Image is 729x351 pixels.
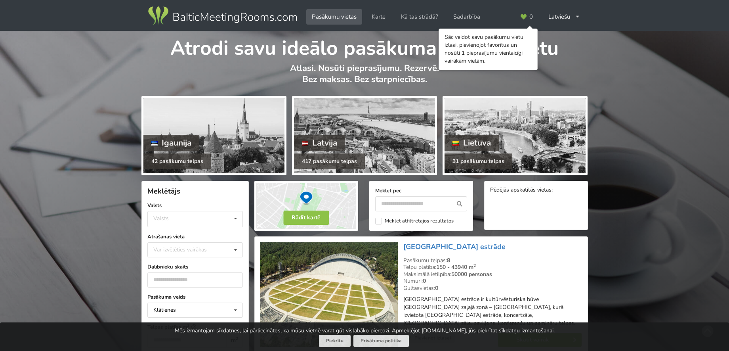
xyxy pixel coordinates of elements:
[147,293,243,301] label: Pasākuma veids
[403,271,582,278] div: Maksimālā ietilpība:
[490,187,582,194] div: Pēdējās apskatītās vietas:
[353,335,409,347] a: Privātuma politika
[435,284,438,292] strong: 0
[294,135,345,151] div: Latvija
[543,9,586,25] div: Latviešu
[473,263,476,269] sup: 2
[153,307,176,313] div: Klātienes
[147,201,243,209] label: Valsts
[153,215,169,222] div: Valsts
[403,285,582,292] div: Gultasvietas:
[403,295,582,327] p: [GEOGRAPHIC_DATA] estrāde ir kultūrvēsturiska būve [GEOGRAPHIC_DATA] zaļajā zonā – [GEOGRAPHIC_DA...
[147,233,243,241] label: Atrašanās vieta
[143,135,200,151] div: Igaunija
[447,257,450,264] strong: 8
[375,218,454,224] label: Meklēt atfiltrētajos rezultātos
[445,153,512,169] div: 31 pasākumu telpas
[443,96,588,175] a: Lietuva 31 pasākumu telpas
[141,63,588,93] p: Atlasi. Nosūti pieprasījumu. Rezervē. Bez maksas. Bez starpniecības.
[436,263,476,271] strong: 150 - 43940 m
[147,263,243,271] label: Dalībnieku skaits
[366,9,391,25] a: Karte
[151,245,225,254] div: Var izvēlēties vairākas
[445,33,532,65] div: Sāc veidot savu pasākumu vietu izlasi, pievienojot favorītus un nosūti 1 pieprasījumu vienlaicīgi...
[423,277,426,285] strong: 0
[403,257,582,264] div: Pasākumu telpas:
[445,135,499,151] div: Lietuva
[403,278,582,285] div: Numuri:
[147,5,298,27] img: Baltic Meeting Rooms
[260,242,398,347] img: Koncertzāle | Rīga | Mežaparka Lielā estrāde
[403,242,506,251] a: [GEOGRAPHIC_DATA] estrāde
[395,9,444,25] a: Kā tas strādā?
[143,153,211,169] div: 42 pasākumu telpas
[306,9,362,25] a: Pasākumu vietas
[403,264,582,271] div: Telpu platība:
[448,9,486,25] a: Sadarbība
[141,96,286,175] a: Igaunija 42 pasākumu telpas
[147,186,180,196] span: Meklētājs
[529,14,533,20] span: 0
[294,153,365,169] div: 417 pasākumu telpas
[451,270,492,278] strong: 50000 personas
[254,181,358,231] img: Rādīt kartē
[292,96,437,175] a: Latvija 417 pasākumu telpas
[375,187,467,195] label: Meklēt pēc
[283,211,329,225] button: Rādīt kartē
[141,31,588,61] h1: Atrodi savu ideālo pasākuma norises vietu
[319,335,351,347] button: Piekrītu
